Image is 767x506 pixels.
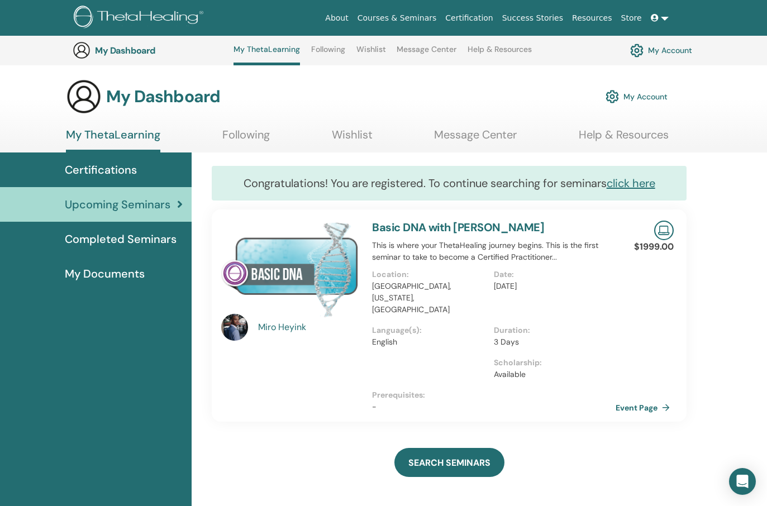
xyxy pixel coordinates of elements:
[332,128,373,150] a: Wishlist
[434,128,517,150] a: Message Center
[353,8,441,28] a: Courses & Seminars
[617,8,646,28] a: Store
[73,41,90,59] img: generic-user-icon.jpg
[65,196,170,213] span: Upcoming Seminars
[321,8,352,28] a: About
[408,457,490,469] span: SEARCH SEMINARS
[106,87,220,107] h3: My Dashboard
[441,8,497,28] a: Certification
[66,79,102,114] img: generic-user-icon.jpg
[634,240,674,254] p: $1999.00
[494,280,609,292] p: [DATE]
[221,221,359,317] img: Basic DNA
[372,336,487,348] p: English
[494,336,609,348] p: 3 Days
[494,369,609,380] p: Available
[74,6,207,31] img: logo.png
[607,176,655,190] a: click here
[606,87,619,106] img: cog.svg
[630,41,692,60] a: My Account
[494,269,609,280] p: Date :
[397,45,456,63] a: Message Center
[372,269,487,280] p: Location :
[372,240,616,263] p: This is where your ThetaHealing journey begins. This is the first seminar to take to become a Cer...
[222,128,270,150] a: Following
[95,45,207,56] h3: My Dashboard
[372,324,487,336] p: Language(s) :
[498,8,568,28] a: Success Stories
[372,280,487,316] p: [GEOGRAPHIC_DATA], [US_STATE], [GEOGRAPHIC_DATA]
[311,45,345,63] a: Following
[654,221,674,240] img: Live Online Seminar
[606,84,668,109] a: My Account
[65,265,145,282] span: My Documents
[65,161,137,178] span: Certifications
[234,45,300,65] a: My ThetaLearning
[258,321,361,334] a: Miro Heyink
[66,128,160,152] a: My ThetaLearning
[372,389,616,401] p: Prerequisites :
[579,128,669,150] a: Help & Resources
[212,166,687,201] div: Congratulations! You are registered. To continue searching for seminars
[729,468,756,495] div: Open Intercom Messenger
[468,45,532,63] a: Help & Resources
[221,314,248,341] img: default.jpg
[372,220,544,235] a: Basic DNA with [PERSON_NAME]
[616,399,674,416] a: Event Page
[494,357,609,369] p: Scholarship :
[65,231,177,247] span: Completed Seminars
[494,324,609,336] p: Duration :
[394,448,504,477] a: SEARCH SEMINARS
[568,8,617,28] a: Resources
[630,41,644,60] img: cog.svg
[372,401,616,413] p: -
[356,45,386,63] a: Wishlist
